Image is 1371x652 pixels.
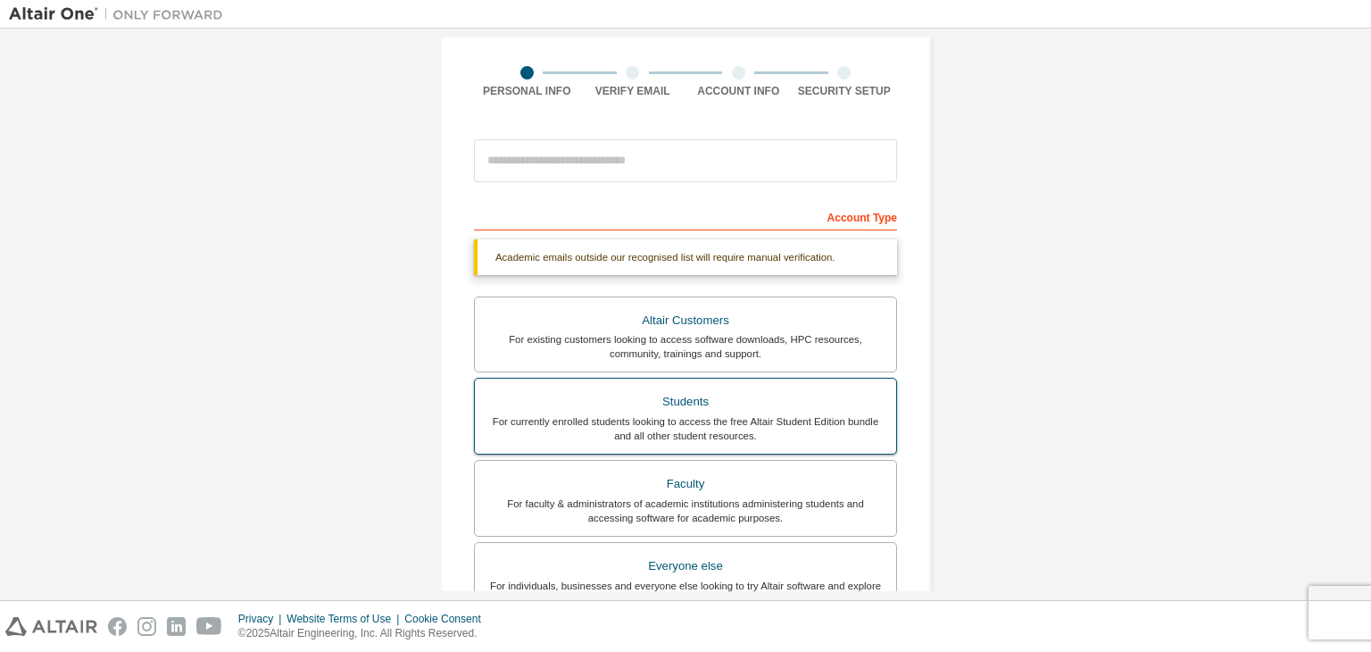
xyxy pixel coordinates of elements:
[486,332,885,361] div: For existing customers looking to access software downloads, HPC resources, community, trainings ...
[238,612,287,626] div: Privacy
[108,617,127,636] img: facebook.svg
[287,612,404,626] div: Website Terms of Use
[137,617,156,636] img: instagram.svg
[580,84,686,98] div: Verify Email
[486,497,885,525] div: For faculty & administrators of academic institutions administering students and accessing softwa...
[404,612,491,626] div: Cookie Consent
[9,5,232,23] img: Altair One
[474,202,897,230] div: Account Type
[792,84,898,98] div: Security Setup
[474,84,580,98] div: Personal Info
[167,617,186,636] img: linkedin.svg
[486,472,885,497] div: Faculty
[486,554,885,579] div: Everyone else
[196,617,222,636] img: youtube.svg
[474,239,897,275] div: Academic emails outside our recognised list will require manual verification.
[486,389,885,414] div: Students
[486,308,885,333] div: Altair Customers
[5,617,97,636] img: altair_logo.svg
[238,626,492,641] p: © 2025 Altair Engineering, Inc. All Rights Reserved.
[685,84,792,98] div: Account Info
[486,579,885,607] div: For individuals, businesses and everyone else looking to try Altair software and explore our prod...
[486,414,885,443] div: For currently enrolled students looking to access the free Altair Student Edition bundle and all ...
